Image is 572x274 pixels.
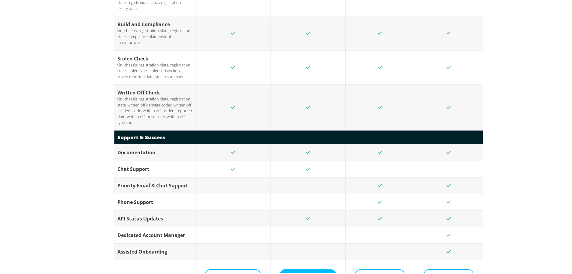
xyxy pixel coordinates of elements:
div: Priority Email & Chat Support [117,181,192,188]
div: Assisted Onboarding [117,247,192,254]
div: vin, chassis, registration plate, registration state, stolen type, stolen jurisdiction, stolen re... [117,61,192,79]
div: vin, chassis, registration plate, registration state, written off damage codes, written off incid... [117,95,192,125]
th: Support & Success [114,129,483,143]
div: Written Off Check [117,88,192,95]
div: Stolen Check [117,54,192,61]
div: vin, chassis, registration plate, registration state, compliance plate, year of manufacture [117,27,192,45]
div: Dedicated Account Manager [117,230,192,238]
div: Documentation [117,148,192,155]
div: API Status Updates [117,214,192,221]
div: Chat Support [117,164,192,171]
div: Build and Compliance [117,20,192,27]
div: Phone Support [117,197,192,205]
